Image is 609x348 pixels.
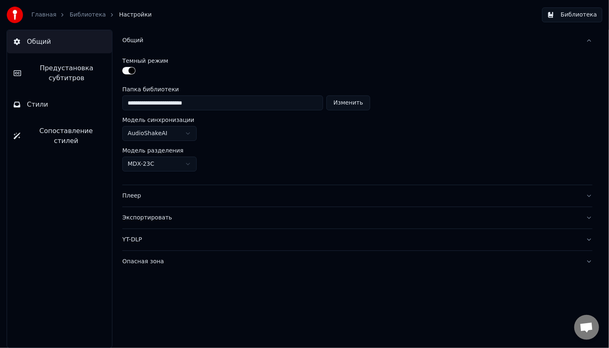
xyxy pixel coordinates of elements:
div: YT-DLP [122,236,579,244]
div: Экспортировать [122,214,579,222]
span: Предустановка субтитров [28,63,105,83]
div: Общий [122,36,579,45]
span: Настройки [119,11,152,19]
a: Библиотека [69,11,106,19]
img: youka [7,7,23,23]
button: Экспортировать [122,207,592,229]
button: Опасная зона [122,251,592,272]
button: YT-DLP [122,229,592,250]
span: Общий [27,37,51,47]
button: Предустановка субтитров [7,57,112,90]
button: Общий [122,30,592,51]
span: Сопоставление стилей [27,126,105,146]
button: Общий [7,30,112,53]
a: Открытый чат [574,315,599,340]
span: Стили [27,100,48,110]
button: Библиотека [542,7,602,22]
div: Опасная зона [122,257,579,266]
button: Плеер [122,185,592,207]
label: Темный режим [122,58,168,64]
div: Плеер [122,192,579,200]
button: Стили [7,93,112,116]
button: Изменить [326,95,370,110]
button: Сопоставление стилей [7,119,112,153]
nav: breadcrumb [31,11,152,19]
label: Модель синхронизации [122,117,194,123]
label: Модель разделения [122,148,183,153]
div: Общий [122,51,592,185]
label: Папка библиотеки [122,86,370,92]
a: Главная [31,11,56,19]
